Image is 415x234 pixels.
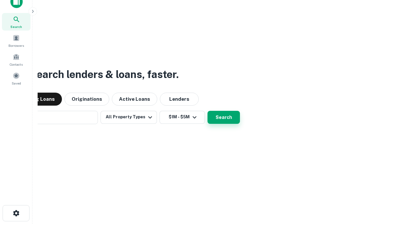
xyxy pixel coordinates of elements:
[2,13,30,31] a: Search
[65,93,109,106] button: Originations
[112,93,157,106] button: Active Loans
[2,32,30,49] a: Borrowers
[2,51,30,68] a: Contacts
[160,111,205,124] button: $1M - $5M
[10,24,22,29] span: Search
[207,111,240,124] button: Search
[10,62,23,67] span: Contacts
[8,43,24,48] span: Borrowers
[383,182,415,213] iframe: Chat Widget
[2,70,30,87] a: Saved
[160,93,199,106] button: Lenders
[101,111,157,124] button: All Property Types
[12,81,21,86] span: Saved
[30,67,179,82] h3: Search lenders & loans, faster.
